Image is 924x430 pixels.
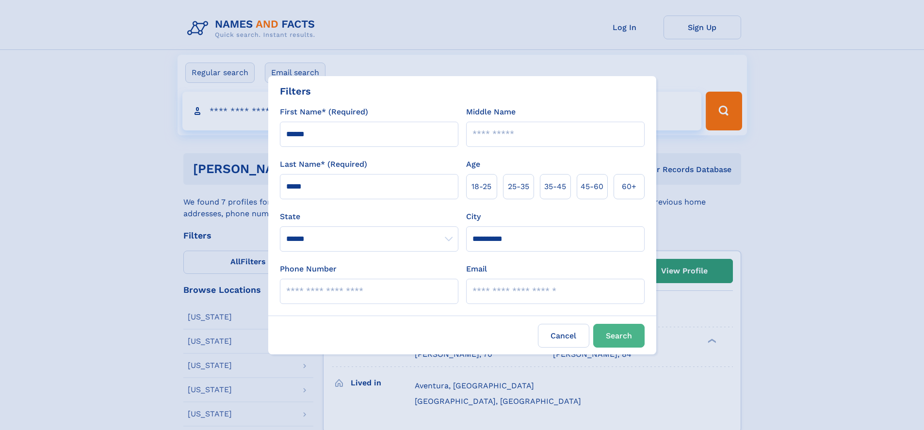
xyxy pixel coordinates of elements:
label: Cancel [538,324,589,348]
span: 35‑45 [544,181,566,192]
span: 60+ [622,181,636,192]
label: City [466,211,481,223]
button: Search [593,324,645,348]
label: Last Name* (Required) [280,159,367,170]
label: Phone Number [280,263,337,275]
label: Email [466,263,487,275]
label: Middle Name [466,106,516,118]
span: 45‑60 [581,181,603,192]
div: Filters [280,84,311,98]
label: First Name* (Required) [280,106,368,118]
span: 25‑35 [508,181,529,192]
label: Age [466,159,480,170]
span: 18‑25 [471,181,491,192]
label: State [280,211,458,223]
